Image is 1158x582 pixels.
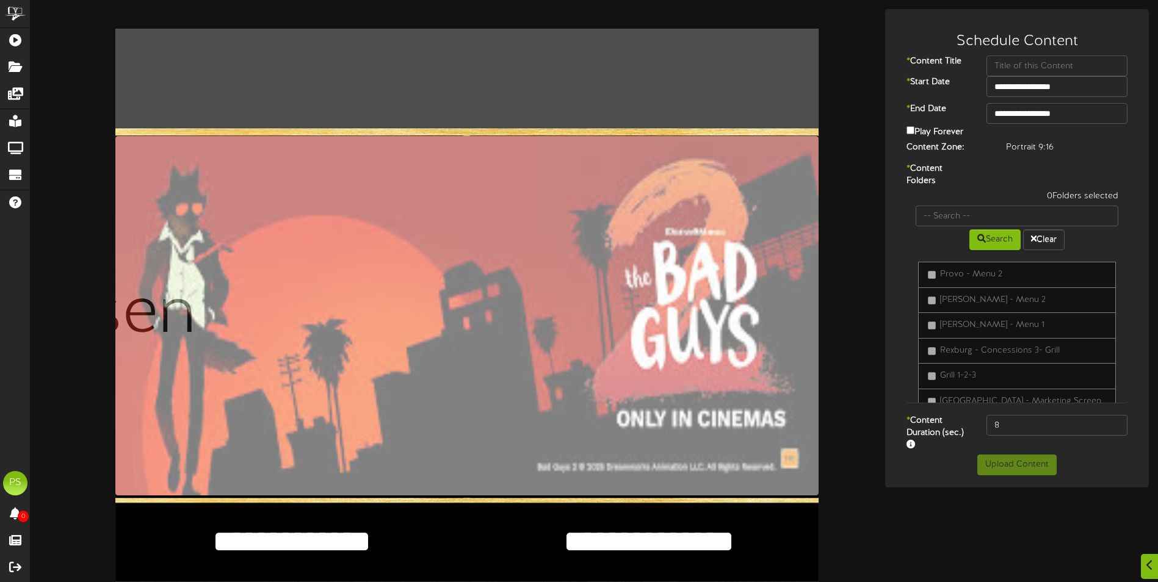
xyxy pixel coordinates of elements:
[928,347,936,355] input: Rexburg - Concessions 3- Grill
[897,103,977,115] label: End Date
[906,126,914,134] input: Play Forever
[986,56,1127,76] input: Title of this Content
[940,371,976,380] span: Grill 1-2-3
[969,229,1021,250] button: Search
[940,295,1046,304] span: [PERSON_NAME] - Menu 2
[906,190,1127,206] div: 0 Folders selected
[916,206,1118,226] input: -- Search --
[897,415,977,451] label: Content Duration (sec.)
[940,320,1044,329] span: [PERSON_NAME] - Menu 1
[3,471,27,495] div: PS
[928,296,936,304] input: [PERSON_NAME] - Menu 2
[897,34,1137,49] h3: Schedule Content
[928,271,936,279] input: Provo - Menu 2
[940,346,1060,355] span: Rexburg - Concessions 3- Grill
[897,142,997,154] label: Content Zone:
[897,56,977,68] label: Content Title
[18,511,29,522] span: 0
[1023,229,1065,250] button: Clear
[897,76,977,88] label: Start Date
[986,415,1127,436] input: 15
[977,454,1057,475] button: Upload Content
[906,124,963,138] label: Play Forever
[997,142,1137,154] div: Portrait 9:16
[940,397,1101,406] span: [GEOGRAPHIC_DATA] - Marketing Screen
[940,270,1002,279] span: Provo - Menu 2
[928,398,936,406] input: [GEOGRAPHIC_DATA] - Marketing Screen
[928,372,936,380] input: Grill 1-2-3
[897,163,977,187] label: Content Folders
[928,322,936,329] input: [PERSON_NAME] - Menu 1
